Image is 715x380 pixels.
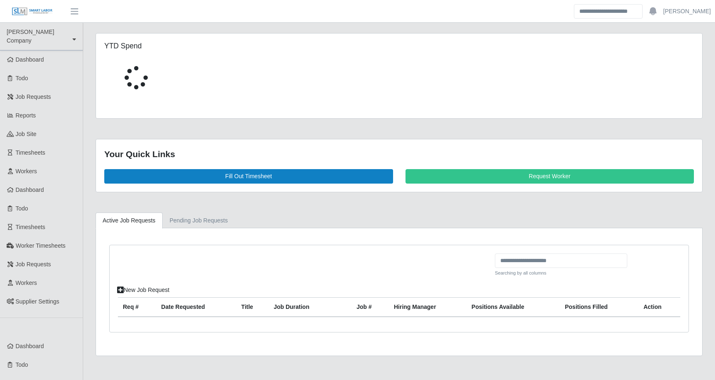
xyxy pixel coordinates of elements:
[104,148,694,161] div: Your Quick Links
[269,298,336,317] th: Job Duration
[96,213,163,229] a: Active Job Requests
[236,298,269,317] th: Title
[467,298,560,317] th: Positions Available
[16,75,28,81] span: Todo
[104,169,393,184] a: Fill Out Timesheet
[16,205,28,212] span: Todo
[16,149,46,156] span: Timesheets
[389,298,467,317] th: Hiring Manager
[156,298,237,317] th: Date Requested
[16,186,44,193] span: Dashboard
[12,7,53,16] img: SLM Logo
[663,7,711,16] a: [PERSON_NAME]
[16,361,28,368] span: Todo
[405,169,694,184] a: Request Worker
[16,280,37,286] span: Workers
[16,112,36,119] span: Reports
[495,270,627,277] small: Searching by all columns
[16,131,37,137] span: job site
[104,42,293,50] h5: YTD Spend
[112,283,175,297] a: New Job Request
[16,93,51,100] span: Job Requests
[163,213,235,229] a: Pending Job Requests
[560,298,638,317] th: Positions Filled
[16,56,44,63] span: Dashboard
[16,224,46,230] span: Timesheets
[16,168,37,174] span: Workers
[574,4,643,19] input: Search
[638,298,680,317] th: Action
[16,343,44,349] span: Dashboard
[352,298,389,317] th: Job #
[16,242,65,249] span: Worker Timesheets
[16,261,51,268] span: Job Requests
[16,298,60,305] span: Supplier Settings
[118,298,156,317] th: Req #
